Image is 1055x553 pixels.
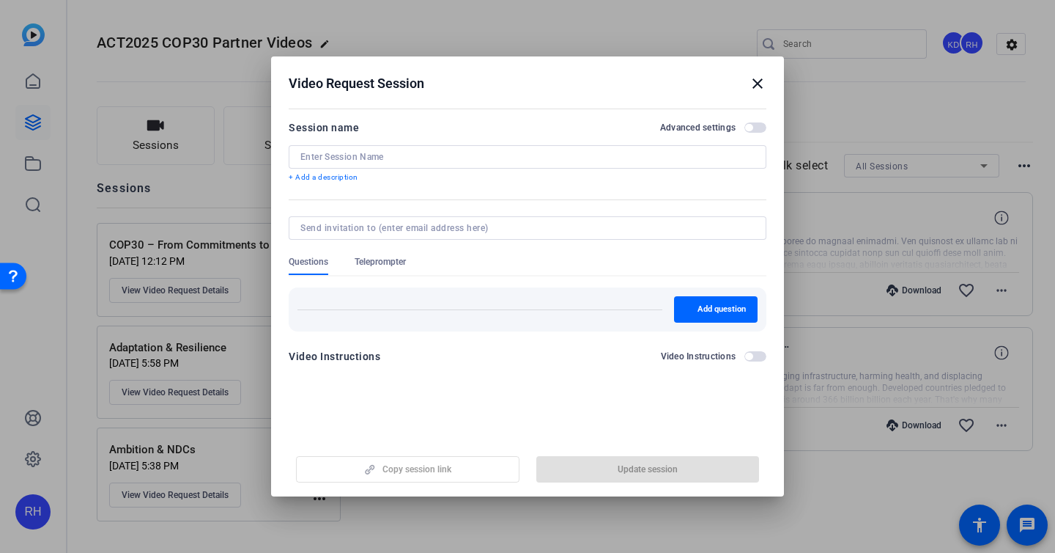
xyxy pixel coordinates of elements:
p: + Add a description [289,172,766,183]
h2: Video Instructions [661,351,736,362]
mat-icon: close [749,75,766,92]
span: Add question [697,304,746,315]
div: Video Instructions [289,348,380,365]
input: Enter Session Name [300,151,755,163]
span: Teleprompter [355,256,406,268]
div: Session name [289,119,359,136]
span: Questions [289,256,328,268]
button: Add question [674,296,758,323]
div: Video Request Session [289,75,766,92]
h2: Advanced settings [660,122,736,133]
input: Send invitation to (enter email address here) [300,222,749,234]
